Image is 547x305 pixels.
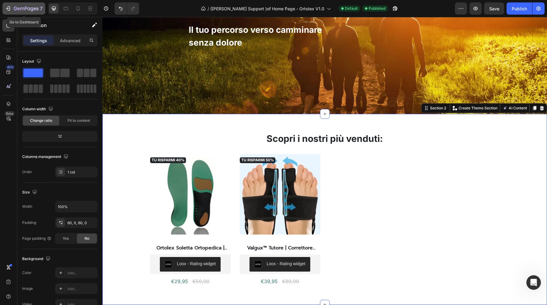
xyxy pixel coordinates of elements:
div: Width [22,204,32,209]
div: Add... [67,270,96,276]
li: Duplicate Page: [14,129,95,141]
div: Publish [512,5,527,12]
button: AI Content [399,87,426,95]
div: Image [22,286,33,291]
div: If the result matches your needs, you can kindly publish our page and use it instead as we have m... [10,144,95,168]
button: 7 [2,2,45,15]
button: Gif picker [19,199,24,204]
span: ([PERSON_NAME] Support )of Home Page - Ortolex V1.0 [210,5,324,12]
div: Order [22,169,32,175]
button: Emoji picker [9,199,14,204]
div: Here is the result: [10,72,95,78]
div: €39,95 [158,259,176,269]
div: Color [22,270,32,276]
button: Loox - Rating widget [147,240,208,255]
p: Advanced [60,37,81,44]
p: Create Theme Section [356,88,395,94]
span: Fit to content [67,118,90,123]
h1: [PERSON_NAME] [29,3,69,8]
img: loox.png [152,244,159,251]
button: Publish [507,2,532,15]
span: Yes [63,236,69,241]
div: Column width [22,105,54,113]
button: Save [484,2,504,15]
a: Valgux™ Tutore | Correttore dell’alluce valgo (Hallux Valgus) [137,137,218,218]
button: Home [95,2,107,14]
div: Page padding [22,236,52,241]
div: 60, 0, 60, 0 [67,220,96,226]
div: Loox - Rating widget [164,244,203,250]
div: Layout [22,57,43,66]
iframe: Intercom live chat [526,275,541,290]
span: Default [345,6,358,11]
span: / [208,5,209,12]
div: Section 2 [326,88,345,94]
p: Settings [30,37,47,44]
div: Columns management [22,153,70,161]
p: Active 9h ago [29,8,57,14]
div: Kyle says… [5,68,117,200]
div: 1 col [67,170,96,175]
div: Background [22,255,52,263]
div: Undo/Redo [115,2,139,15]
div: Beta [5,111,15,116]
img: Profile image for Kyle [17,3,27,13]
p: 7 [40,5,43,12]
textarea: Message… [5,186,116,197]
div: 450 [6,65,15,70]
button: go back [4,2,15,14]
span: Published [369,6,385,11]
input: Auto [55,201,97,212]
a: [URL][DOMAIN_NAME][DOMAIN_NAME] [14,130,85,140]
a: Valgux™ Tutore | Correttore dell’alluce valgo ([MEDICAL_DATA]) [137,227,218,235]
span: Save [489,6,499,11]
button: Send a message… [104,197,114,206]
iframe: Design area [102,17,547,305]
span: No [84,236,89,241]
div: We worked on duplicate page, you can check via: [10,118,95,129]
div: Close [107,2,118,13]
div: 12 [23,132,96,141]
div: Here is the result:We worked on duplicate page, you can check via:Duplicate Page:[URL][DOMAIN_NAM... [5,68,100,195]
pre: TU RISPARMI 50% [137,140,173,146]
button: Upload attachment [29,199,34,204]
div: Please let me know if you need further assistance 😊 [10,171,95,183]
div: Size [22,188,38,197]
p: Section [29,22,79,29]
div: €80,00 [179,260,197,269]
div: Padding [22,220,36,225]
div: Add... [67,286,96,292]
span: Change ratio [30,118,52,123]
